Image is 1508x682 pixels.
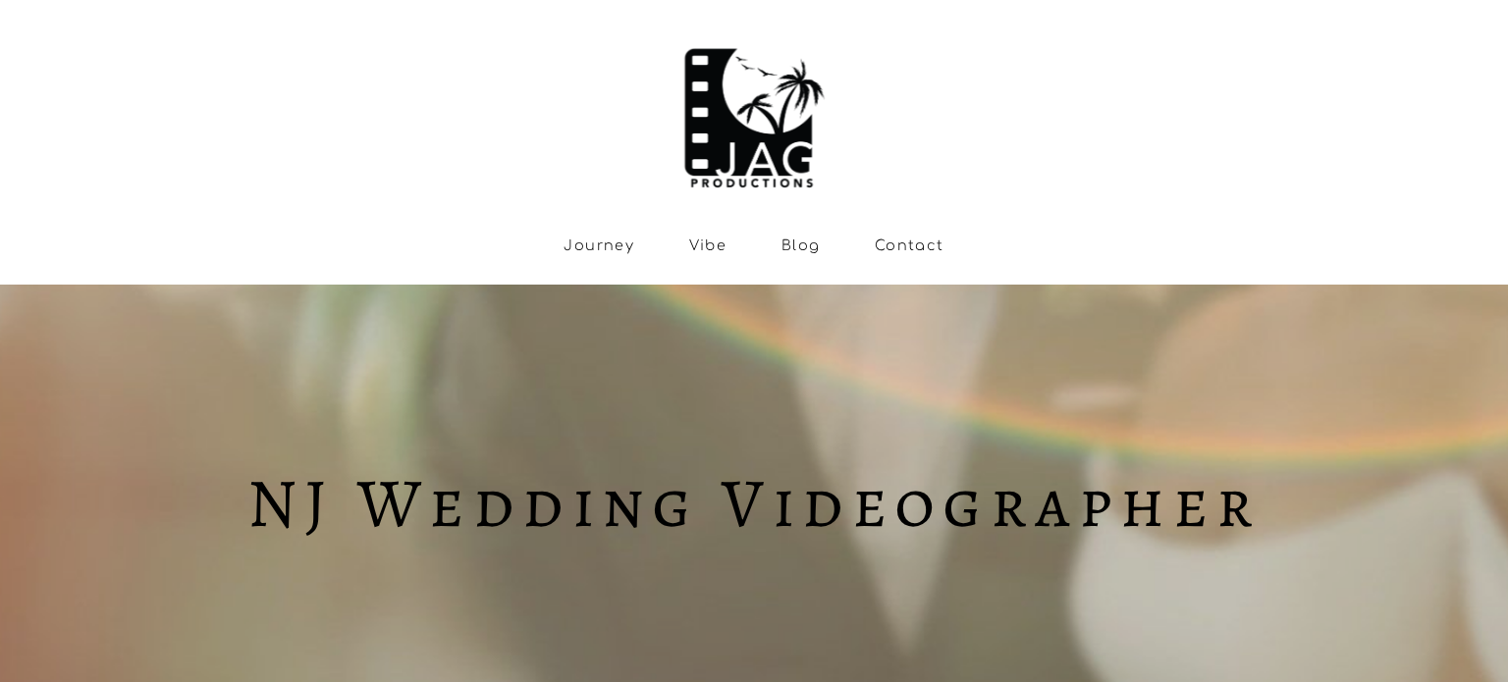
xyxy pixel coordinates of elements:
a: Journey [564,237,634,254]
a: Vibe [689,237,727,254]
a: Contact [875,237,944,254]
img: NJ Wedding Videographer | JAG Productions [676,30,832,193]
h1: NJ Wedding Videographer [67,473,1441,534]
a: Blog [781,237,821,254]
